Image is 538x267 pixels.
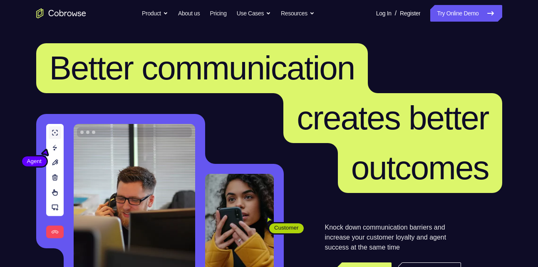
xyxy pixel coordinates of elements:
[351,149,489,186] span: outcomes
[281,5,315,22] button: Resources
[395,8,397,18] span: /
[178,5,200,22] a: About us
[297,99,488,136] span: creates better
[430,5,502,22] a: Try Online Demo
[50,49,355,87] span: Better communication
[142,5,168,22] button: Product
[376,5,392,22] a: Log In
[210,5,226,22] a: Pricing
[237,5,271,22] button: Use Cases
[36,8,86,18] a: Go to the home page
[325,222,461,252] p: Knock down communication barriers and increase your customer loyalty and agent success at the sam...
[400,5,420,22] a: Register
